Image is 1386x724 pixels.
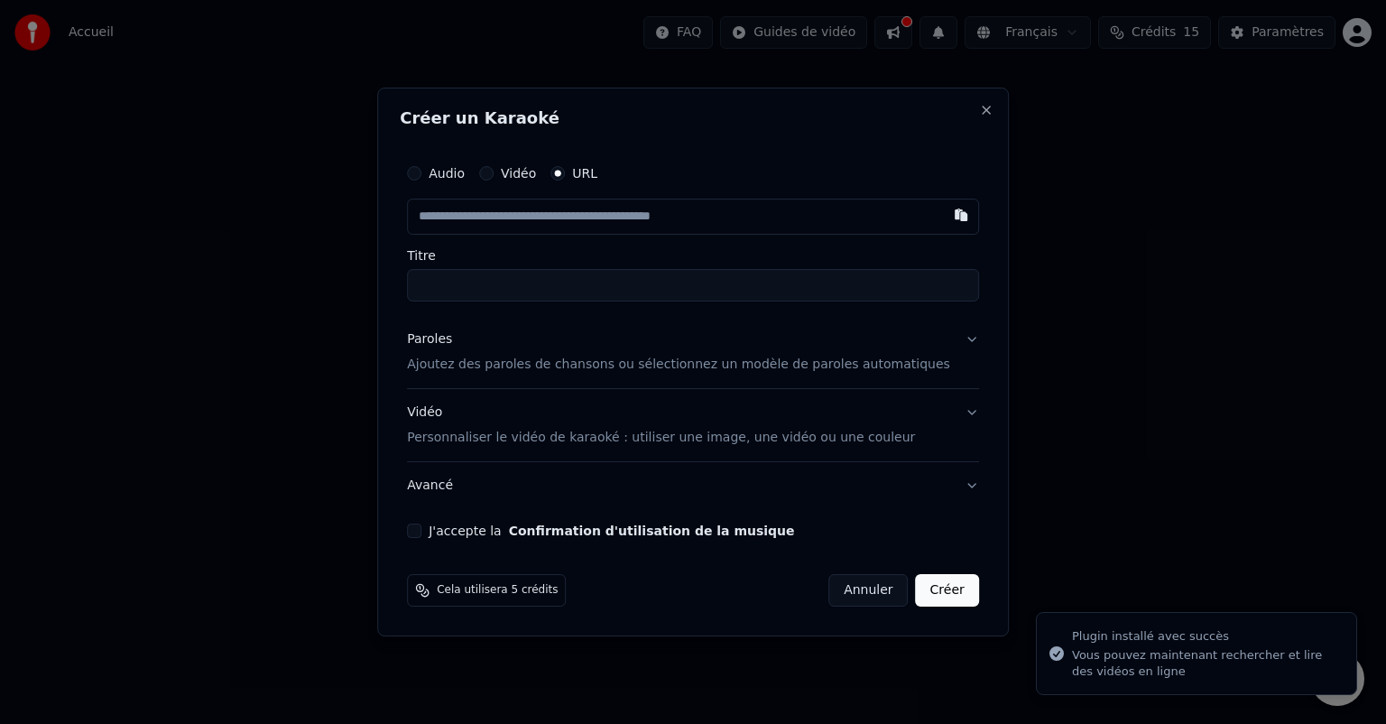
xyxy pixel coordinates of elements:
[400,110,986,126] h2: Créer un Karaoké
[407,389,979,461] button: VidéoPersonnaliser le vidéo de karaoké : utiliser une image, une vidéo ou une couleur
[916,574,979,607] button: Créer
[407,356,950,374] p: Ajoutez des paroles de chansons ou sélectionnez un modèle de paroles automatiques
[429,524,794,537] label: J'accepte la
[437,583,558,598] span: Cela utilisera 5 crédits
[501,167,536,180] label: Vidéo
[407,316,979,388] button: ParolesAjoutez des paroles de chansons ou sélectionnez un modèle de paroles automatiques
[407,404,915,447] div: Vidéo
[429,167,465,180] label: Audio
[407,249,979,262] label: Titre
[572,167,597,180] label: URL
[407,330,452,348] div: Paroles
[828,574,908,607] button: Annuler
[407,462,979,509] button: Avancé
[407,429,915,447] p: Personnaliser le vidéo de karaoké : utiliser une image, une vidéo ou une couleur
[509,524,795,537] button: J'accepte la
